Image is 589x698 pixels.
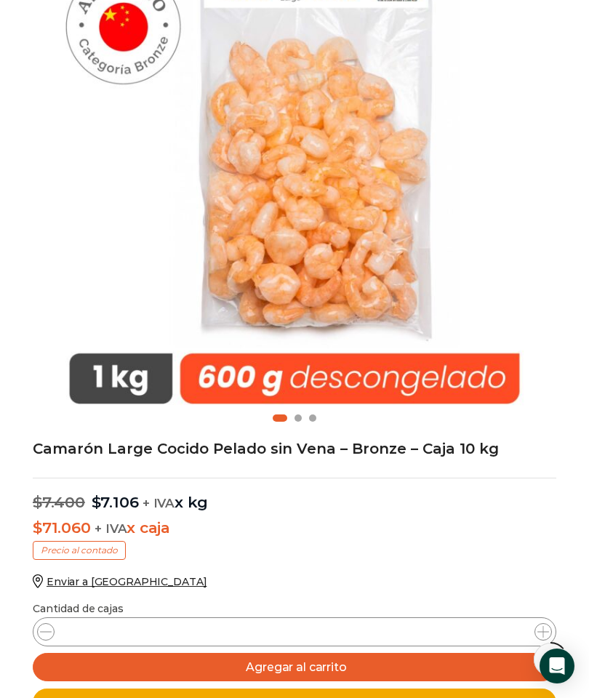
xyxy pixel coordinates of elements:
span: Go to slide 3 [309,414,316,422]
p: x kg [33,478,556,511]
span: $ [92,493,101,511]
span: Go to slide 1 [273,414,287,422]
p: Cantidad de cajas [33,603,556,615]
bdi: 7.400 [33,493,85,511]
div: Open Intercom Messenger [540,649,574,683]
p: Precio al contado [33,541,126,560]
span: + IVA [95,521,127,536]
span: + IVA [143,496,175,510]
span: $ [33,493,42,511]
button: Agregar al carrito [33,653,556,681]
span: $ [33,518,42,537]
bdi: 71.060 [33,518,91,537]
p: x caja [33,518,556,537]
h1: Camarón Large Cocido Pelado sin Vena – Bronze – Caja 10 kg [33,441,556,456]
span: Enviar a [GEOGRAPHIC_DATA] [47,575,207,588]
span: Go to slide 2 [294,414,302,422]
bdi: 7.106 [92,493,139,511]
a: Enviar a [GEOGRAPHIC_DATA] [33,575,207,588]
input: Product quantity [281,622,308,642]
